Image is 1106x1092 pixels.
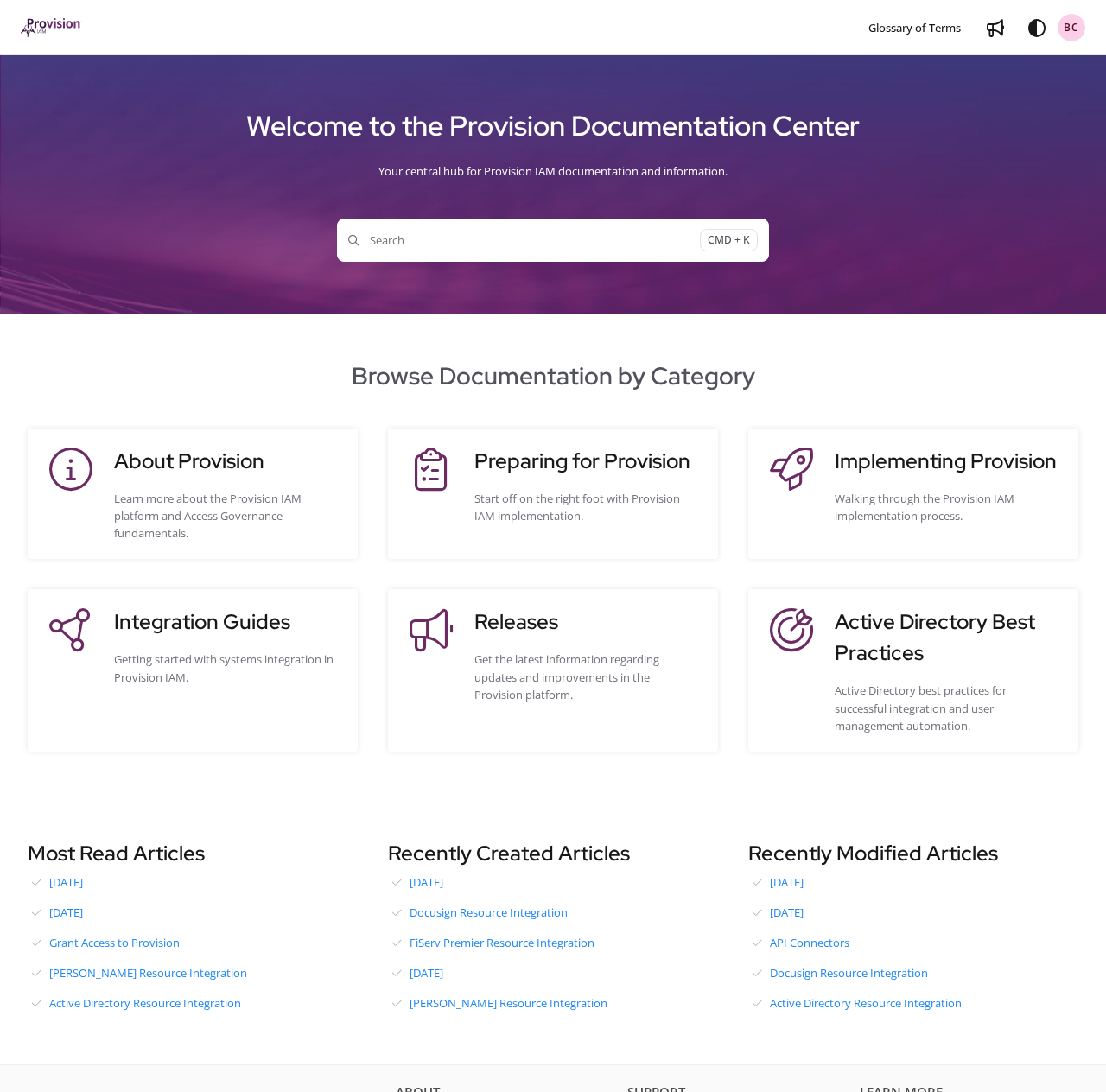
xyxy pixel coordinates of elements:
[835,490,1061,524] div: Walking through the Provision IAM implementation process.
[28,930,358,956] a: Grant Access to Provision
[748,930,1078,956] a: API Connectors
[748,869,1078,895] a: [DATE]
[388,930,718,956] a: FiServ Premier Resource Integration
[835,682,1061,733] div: Active Directory best practices for successful integration and user management automation.
[766,446,1061,542] a: Implementing ProvisionWalking through the Provision IAM implementation process.
[1064,20,1079,36] span: BC
[21,103,1085,149] h1: Welcome to the Provision Documentation Center
[474,446,701,477] h3: Preparing for Provision
[114,446,340,477] h3: About Provision
[337,219,769,262] button: SearchCMD + K
[405,446,701,542] a: Preparing for ProvisionStart off on the right foot with Provision IAM implementation.
[28,960,358,986] a: [PERSON_NAME] Resource Integration
[45,606,340,733] a: Integration GuidesGetting started with systems integration in Provision IAM.
[114,651,340,685] div: Getting started with systems integration in Provision IAM.
[474,490,701,524] div: Start off on the right foot with Provision IAM implementation.
[28,869,358,895] a: [DATE]
[348,232,700,249] span: Search
[114,490,340,542] div: Learn more about the Provision IAM platform and Access Governance fundamentals.
[474,606,701,638] h3: Releases
[28,990,358,1016] a: Active Directory Resource Integration
[21,149,1085,193] div: Your central hub for Provision IAM documentation and information.
[388,899,718,925] a: Docusign Resource Integration
[388,960,718,986] a: [DATE]
[835,606,1061,669] h3: Active Directory Best Practices
[405,606,701,733] a: ReleasesGet the latest information regarding updates and improvements in the Provision platform.
[388,990,718,1016] a: [PERSON_NAME] Resource Integration
[21,358,1085,394] h2: Browse Documentation by Category
[868,20,961,35] span: Glossary of Terms
[388,869,718,895] a: [DATE]
[388,838,718,869] h3: Recently Created Articles
[982,14,1009,41] a: Whats new
[700,229,758,252] span: CMD + K
[21,18,82,38] a: Project logo
[474,651,701,702] div: Get the latest information regarding updates and improvements in the Provision platform.
[28,838,358,869] h3: Most Read Articles
[748,960,1078,986] a: Docusign Resource Integration
[748,990,1078,1016] a: Active Directory Resource Integration
[835,446,1061,477] h3: Implementing Provision
[45,446,340,542] a: About ProvisionLearn more about the Provision IAM platform and Access Governance fundamentals.
[766,606,1061,733] a: Active Directory Best PracticesActive Directory best practices for successful integration and use...
[114,606,340,638] h3: Integration Guides
[28,899,358,925] a: [DATE]
[21,18,82,37] img: brand logo
[748,838,1078,869] h3: Recently Modified Articles
[748,899,1078,925] a: [DATE]
[1023,14,1051,41] button: Theme options
[1058,14,1085,41] button: BC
